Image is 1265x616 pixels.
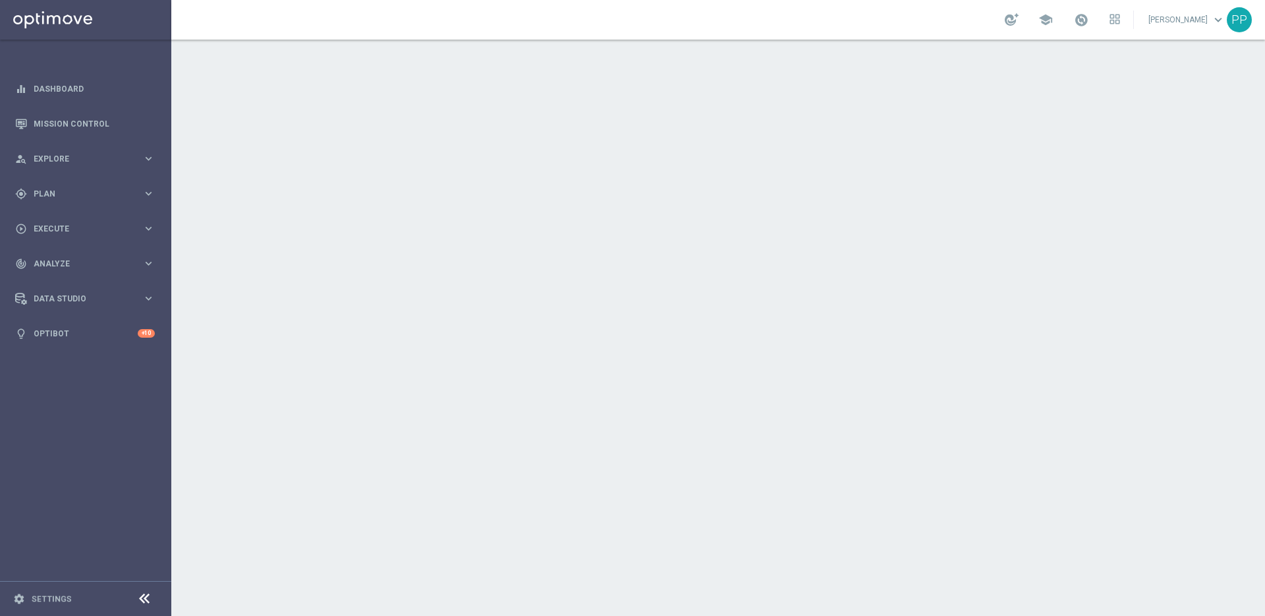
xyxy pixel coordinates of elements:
[14,224,155,234] button: play_circle_outline Execute keyboard_arrow_right
[142,152,155,165] i: keyboard_arrow_right
[142,222,155,235] i: keyboard_arrow_right
[32,595,72,603] a: Settings
[138,329,155,338] div: +10
[14,119,155,129] button: Mission Control
[15,223,142,235] div: Execute
[14,328,155,339] button: lightbulb Optibot +10
[142,257,155,270] i: keyboard_arrow_right
[1227,7,1252,32] div: PP
[14,154,155,164] button: person_search Explore keyboard_arrow_right
[15,71,155,106] div: Dashboard
[142,292,155,305] i: keyboard_arrow_right
[1147,10,1227,30] a: [PERSON_NAME]keyboard_arrow_down
[34,106,155,141] a: Mission Control
[34,71,155,106] a: Dashboard
[15,188,27,200] i: gps_fixed
[15,328,27,340] i: lightbulb
[13,593,25,605] i: settings
[15,188,142,200] div: Plan
[34,316,138,351] a: Optibot
[15,153,142,165] div: Explore
[14,259,155,269] button: track_changes Analyze keyboard_arrow_right
[34,225,142,233] span: Execute
[1038,13,1053,27] span: school
[34,260,142,268] span: Analyze
[34,190,142,198] span: Plan
[15,106,155,141] div: Mission Control
[34,155,142,163] span: Explore
[15,258,27,270] i: track_changes
[14,293,155,304] button: Data Studio keyboard_arrow_right
[14,84,155,94] button: equalizer Dashboard
[34,295,142,303] span: Data Studio
[15,293,142,305] div: Data Studio
[15,316,155,351] div: Optibot
[15,258,142,270] div: Analyze
[15,153,27,165] i: person_search
[142,187,155,200] i: keyboard_arrow_right
[1211,13,1225,27] span: keyboard_arrow_down
[14,189,155,199] button: gps_fixed Plan keyboard_arrow_right
[15,83,27,95] i: equalizer
[15,223,27,235] i: play_circle_outline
